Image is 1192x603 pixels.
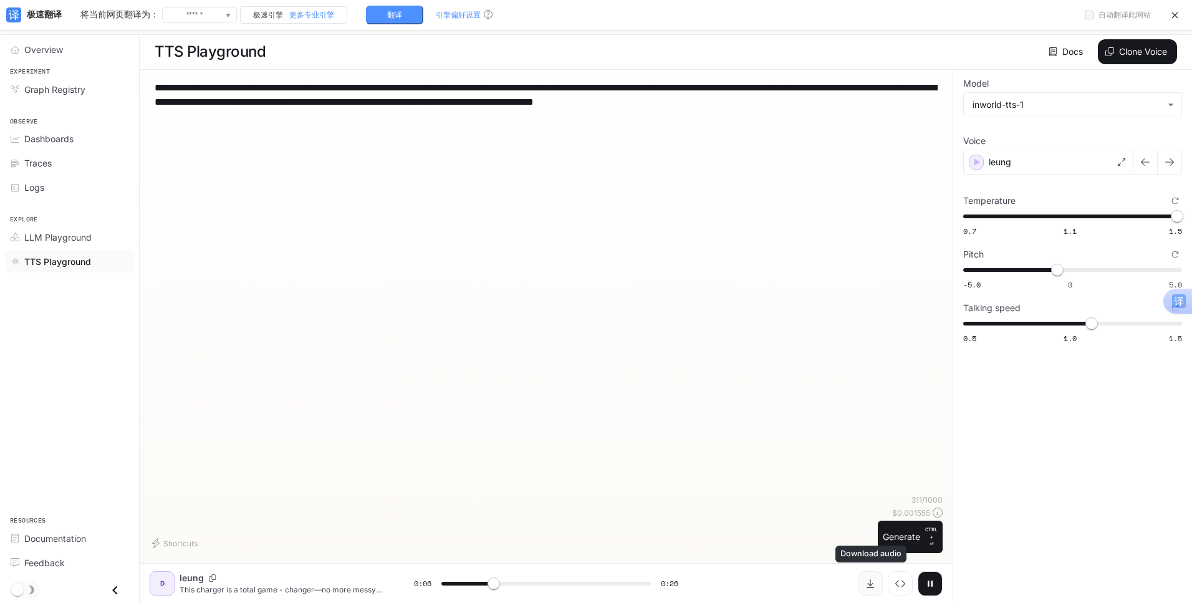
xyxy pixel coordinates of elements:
[989,156,1011,168] p: leung
[414,577,431,590] span: 0:06
[878,521,943,553] button: GenerateCTRL +⏎
[963,137,986,145] p: Voice
[24,43,63,56] span: Overview
[963,226,976,236] span: 0.7
[1169,279,1182,290] span: 5.0
[925,526,938,548] p: ⏎
[24,532,86,545] span: Documentation
[888,571,913,596] button: Inspect
[911,494,943,505] p: 311 / 1000
[835,546,906,562] div: Download audio
[1168,248,1182,261] button: Reset to default
[1169,226,1182,236] span: 1.5
[925,526,938,541] p: CTRL +
[5,152,134,174] a: Traces
[1064,333,1077,344] span: 1.0
[101,577,129,603] button: Close drawer
[24,157,52,170] span: Traces
[24,132,74,145] span: Dashboards
[963,79,989,88] p: Model
[5,251,134,273] a: TTS Playground
[24,556,65,569] span: Feedback
[5,528,134,549] a: Documentation
[858,571,883,596] button: Download audio
[1098,39,1177,64] button: Clone Voice
[24,255,91,268] span: TTS Playground
[1046,39,1088,64] a: Docs
[963,196,1016,205] p: Temperature
[661,577,678,590] span: 0:26
[24,181,44,194] span: Logs
[5,176,134,198] a: Logs
[973,99,1161,111] div: inworld-tts-1
[1169,333,1182,344] span: 1.5
[1168,194,1182,208] button: Reset to default
[11,582,24,596] span: Dark mode toggle
[5,128,134,150] a: Dashboards
[24,83,85,96] span: Graph Registry
[155,39,266,64] h1: TTS Playground
[964,93,1181,117] div: inworld-tts-1
[180,572,204,584] p: leung
[963,279,981,290] span: -5.0
[963,250,984,259] p: Pitch
[180,584,384,595] p: This charger is a total game - changer—no more messy cables! 4 ports to charge your smartwatch, p...
[963,333,976,344] span: 0.5
[5,39,134,60] a: Overview
[24,231,92,244] span: LLM Playground
[5,552,134,574] a: Feedback
[963,304,1021,312] p: Talking speed
[1064,226,1077,236] span: 1.1
[150,533,203,553] button: Shortcuts
[5,79,134,100] a: Graph Registry
[5,226,134,248] a: LLM Playground
[892,508,930,518] p: $ 0.001555
[1068,279,1072,290] span: 0
[152,574,172,594] div: D
[204,574,221,582] button: Copy Voice ID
